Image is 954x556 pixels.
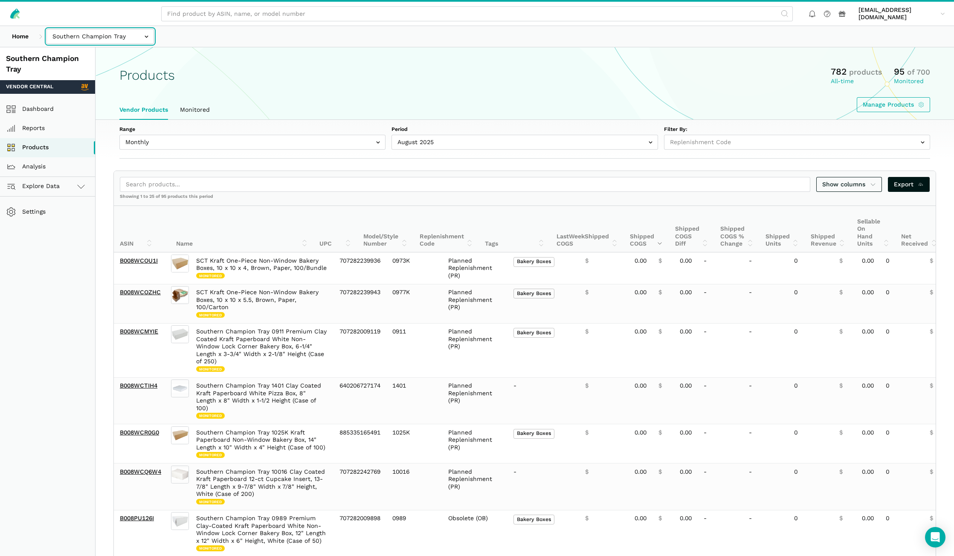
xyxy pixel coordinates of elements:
[170,206,313,252] th: Name: activate to sort column ascending
[585,328,589,336] span: $
[788,252,833,284] td: 0
[894,78,930,85] div: Monitored
[839,468,843,476] span: $
[680,515,692,522] span: 0.00
[585,515,589,522] span: $
[635,429,647,437] span: 0.00
[788,323,833,377] td: 0
[664,126,930,133] label: Filter By:
[119,135,386,150] input: Monthly
[839,382,843,390] span: $
[862,328,874,336] span: 0.00
[196,413,225,419] span: Monitored
[698,323,743,377] td: -
[386,377,442,424] td: 1401
[851,206,896,252] th: Sellable On Hand Units: activate to sort column ascending
[313,206,357,252] th: UPC: activate to sort column ascending
[839,515,843,522] span: $
[507,377,579,424] td: -
[513,429,554,439] span: Bakery Boxes
[333,323,386,377] td: 707282009119
[658,468,662,476] span: $
[839,257,843,265] span: $
[171,286,189,304] img: SCT Kraft One-Piece Non-Window Bakery Boxes, 10 x 10 x 5.5, Brown, Paper, 100/Carton
[698,424,743,463] td: -
[680,328,692,336] span: 0.00
[120,515,154,521] a: B008PU126I
[442,377,507,424] td: Planned Replenishment (PR)
[880,323,924,377] td: 0
[831,78,882,85] div: All-time
[907,68,930,76] span: of 700
[585,382,589,390] span: $
[862,257,874,265] span: 0.00
[119,126,386,133] label: Range
[930,515,933,522] span: $
[714,206,760,252] th: Shipped COGS % Change: activate to sort column ascending
[788,463,833,510] td: 0
[888,177,930,192] a: Export
[831,66,847,77] span: 782
[635,257,647,265] span: 0.00
[46,29,154,44] input: Southern Champion Tray
[120,257,158,264] a: B008WCOU1I
[698,284,743,323] td: -
[788,424,833,463] td: 0
[930,382,933,390] span: $
[113,100,174,120] a: Vendor Products
[442,323,507,377] td: Planned Replenishment (PR)
[680,468,692,476] span: 0.00
[880,424,924,463] td: 0
[862,468,874,476] span: 0.00
[585,289,589,296] span: $
[171,379,189,397] img: Southern Champion Tray 1401 Clay Coated Kraft Paperboard White Pizza Box, 8
[839,328,843,336] span: $
[174,100,216,120] a: Monitored
[6,83,53,91] span: Vendor Central
[190,377,333,424] td: Southern Champion Tray 1401 Clay Coated Kraft Paperboard White Pizza Box, 8" Length x 8" Width x ...
[839,289,843,296] span: $
[171,512,189,530] img: Southern Champion Tray 0989 Premium Clay-Coated Kraft Paperboard White Non-Window Lock Corner Bak...
[171,466,189,484] img: Southern Champion Tray 10016 Clay Coated Kraft Paperboard 12-ct Cupcake Insert, 13-7/8
[658,382,662,390] span: $
[930,328,933,336] span: $
[743,424,788,463] td: -
[196,312,225,318] span: Monitored
[513,328,554,338] span: Bakery Boxes
[698,463,743,510] td: -
[862,382,874,390] span: 0.00
[190,463,333,510] td: Southern Champion Tray 10016 Clay Coated Kraft Paperboard 12-ct Cupcake Insert, 13-7/8" Length x ...
[895,206,943,252] th: Net Received: activate to sort column ascending
[880,463,924,510] td: 0
[333,377,386,424] td: 640206727174
[743,284,788,323] td: -
[120,289,161,295] a: B008WCOZHC
[635,382,647,390] span: 0.00
[391,126,658,133] label: Period
[760,206,805,252] th: Shipped Units: activate to sort column ascending
[161,6,793,21] input: Find product by ASIN, name, or model number
[862,429,874,437] span: 0.00
[196,545,225,551] span: Monitored
[880,377,924,424] td: 0
[698,252,743,284] td: -
[635,289,647,296] span: 0.00
[805,206,851,252] th: Shipped Revenue: activate to sort column ascending
[894,180,924,189] span: Export
[513,257,554,267] span: Bakery Boxes
[880,252,924,284] td: 0
[698,377,743,424] td: -
[442,424,507,463] td: Planned Replenishment (PR)
[788,284,833,323] td: 0
[862,289,874,296] span: 0.00
[357,206,414,252] th: Model/Style Number: activate to sort column ascending
[855,5,948,23] a: [EMAIL_ADDRESS][DOMAIN_NAME]
[114,194,936,206] div: Showing 1 to 25 of 95 products this period
[414,206,479,252] th: Replenishment Code: activate to sort column ascending
[585,468,589,476] span: $
[196,452,225,458] span: Monitored
[858,6,937,21] span: [EMAIL_ADDRESS][DOMAIN_NAME]
[658,257,662,265] span: $
[680,382,692,390] span: 0.00
[839,429,843,437] span: $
